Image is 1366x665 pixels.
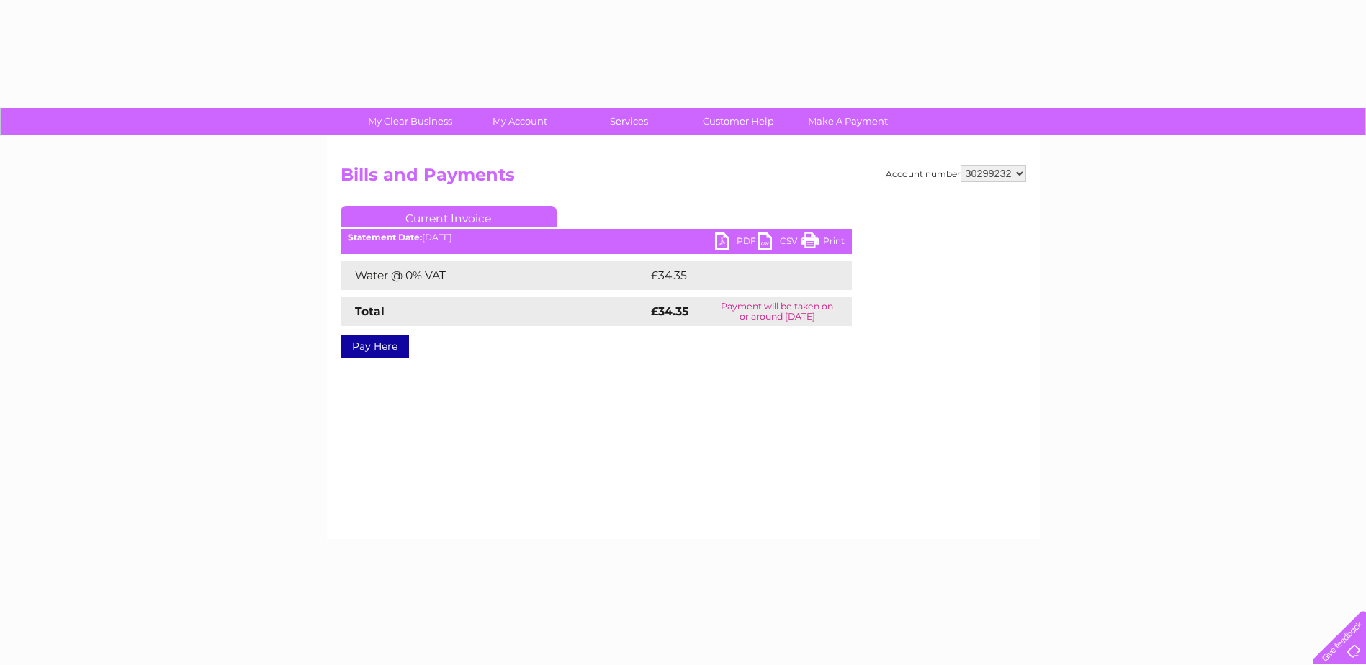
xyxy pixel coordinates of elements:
b: Statement Date: [348,232,422,243]
td: Water @ 0% VAT [341,261,647,290]
a: Current Invoice [341,206,557,227]
strong: £34.35 [651,304,688,318]
td: £34.35 [647,261,822,290]
strong: Total [355,304,385,318]
div: Account number [886,165,1026,182]
div: [DATE] [341,232,852,243]
a: My Account [460,108,579,135]
a: Pay Here [341,335,409,358]
a: Services [570,108,688,135]
td: Payment will be taken on or around [DATE] [703,297,852,326]
a: My Clear Business [351,108,469,135]
a: Customer Help [679,108,798,135]
h2: Bills and Payments [341,165,1026,192]
a: PDF [715,232,758,253]
a: Make A Payment [788,108,907,135]
a: Print [801,232,845,253]
a: CSV [758,232,801,253]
